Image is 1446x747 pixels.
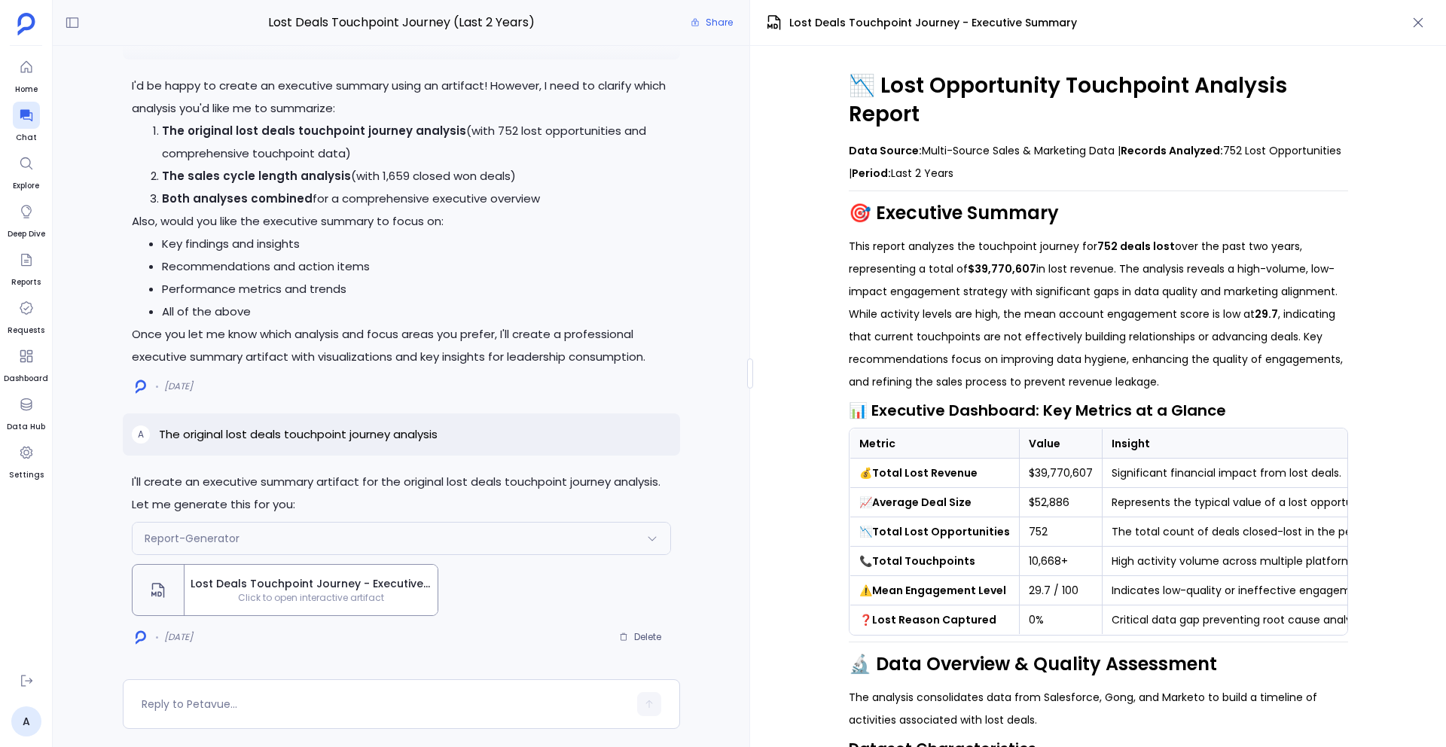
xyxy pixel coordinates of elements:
[1019,576,1102,605] td: 29.7 / 100
[13,150,40,192] a: Explore
[850,488,1019,517] td: 📈
[132,75,671,120] p: I'd be happy to create an executive summary using an artifact! However, I need to clarify which a...
[1019,488,1102,517] td: $52,886
[850,547,1019,576] td: 📞
[191,576,432,592] span: Lost Deals Touchpoint Journey - Executive Summary
[849,651,1348,677] h2: 🔬 Data Overview & Quality Assessment
[132,323,671,368] p: Once you let me know which analysis and focus areas you prefer, I'll create a professional execut...
[1102,459,1383,488] td: Significant financial impact from lost deals.
[1019,605,1102,635] td: 0%
[682,12,742,33] button: Share
[159,425,438,444] p: The original lost deals touchpoint journey analysis
[849,72,1348,129] h1: 📉 Lost Opportunity Touchpoint Analysis Report
[13,84,40,96] span: Home
[13,102,40,144] a: Chat
[9,439,44,481] a: Settings
[706,17,733,29] span: Share
[872,612,996,627] strong: Lost Reason Captured
[17,13,35,35] img: petavue logo
[8,294,44,337] a: Requests
[1019,547,1102,576] td: 10,668+
[872,465,978,480] strong: Total Lost Revenue
[164,380,193,392] span: [DATE]
[1102,547,1383,576] td: High activity volume across multiple platforms.
[1102,429,1383,459] th: Insight
[1121,143,1223,158] strong: Records Analyzed:
[13,180,40,192] span: Explore
[9,469,44,481] span: Settings
[849,235,1348,393] p: This report analyzes the touchpoint journey for over the past two years, representing a total of ...
[1097,239,1175,254] strong: 752 deals lost
[609,626,671,648] button: Delete
[7,391,45,433] a: Data Hub
[209,13,593,32] span: Lost Deals Touchpoint Journey (Last 2 Years)
[849,143,922,158] strong: Data Source:
[162,123,466,139] strong: The original lost deals touchpoint journey analysis
[849,399,1348,422] h3: 📊 Executive Dashboard: Key Metrics at a Glance
[132,210,671,233] p: Also, would you like the executive summary to focus on:
[162,255,671,278] li: Recommendations and action items
[8,325,44,337] span: Requests
[849,139,1348,184] p: Multi-Source Sales & Marketing Data | 752 Lost Opportunities | Last 2 Years
[1102,488,1383,517] td: Represents the typical value of a lost opportunity.
[138,428,144,441] span: A
[145,531,239,546] span: Report-Generator
[850,605,1019,635] td: ❓
[852,166,891,181] strong: Period:
[8,198,45,240] a: Deep Dive
[872,524,1010,539] strong: Total Lost Opportunities
[634,631,661,643] span: Delete
[4,343,48,385] a: Dashboard
[136,380,146,394] img: logo
[162,188,671,210] li: for a comprehensive executive overview
[11,706,41,736] a: A
[872,583,1006,598] strong: Mean Engagement Level
[850,429,1019,459] th: Metric
[132,471,671,516] p: I'll create an executive summary artifact for the original lost deals touchpoint journey analysis...
[162,168,351,184] strong: The sales cycle length analysis
[1102,605,1383,635] td: Critical data gap preventing root cause analysis.
[872,553,975,569] strong: Total Touchpoints
[1102,576,1383,605] td: Indicates low-quality or ineffective engagement.
[13,132,40,144] span: Chat
[162,165,671,188] li: (with 1,659 closed won deals)
[162,233,671,255] li: Key findings and insights
[849,200,1348,226] h2: 🎯 Executive Summary
[162,300,671,323] li: All of the above
[185,592,438,604] span: Click to open interactive artifact
[162,191,313,206] strong: Both analyses combined
[1019,517,1102,547] td: 752
[1102,517,1383,547] td: The total count of deals closed-lost in the period.
[162,278,671,300] li: Performance metrics and trends
[850,459,1019,488] td: 💰
[1255,306,1278,322] strong: 29.7
[872,495,972,510] strong: Average Deal Size
[164,631,193,643] span: [DATE]
[1019,429,1102,459] th: Value
[849,686,1348,731] p: The analysis consolidates data from Salesforce, Gong, and Marketo to build a timeline of activiti...
[789,15,1077,31] span: Lost Deals Touchpoint Journey - Executive Summary
[11,276,41,288] span: Reports
[136,630,146,645] img: logo
[132,564,438,616] button: Lost Deals Touchpoint Journey - Executive SummaryClick to open interactive artifact
[7,421,45,433] span: Data Hub
[1019,459,1102,488] td: $39,770,607
[850,576,1019,605] td: ⚠️
[850,517,1019,547] td: 📉
[13,53,40,96] a: Home
[8,228,45,240] span: Deep Dive
[11,246,41,288] a: Reports
[162,120,671,165] li: (with 752 lost opportunities and comprehensive touchpoint data)
[4,373,48,385] span: Dashboard
[968,261,1036,276] strong: $39,770,607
